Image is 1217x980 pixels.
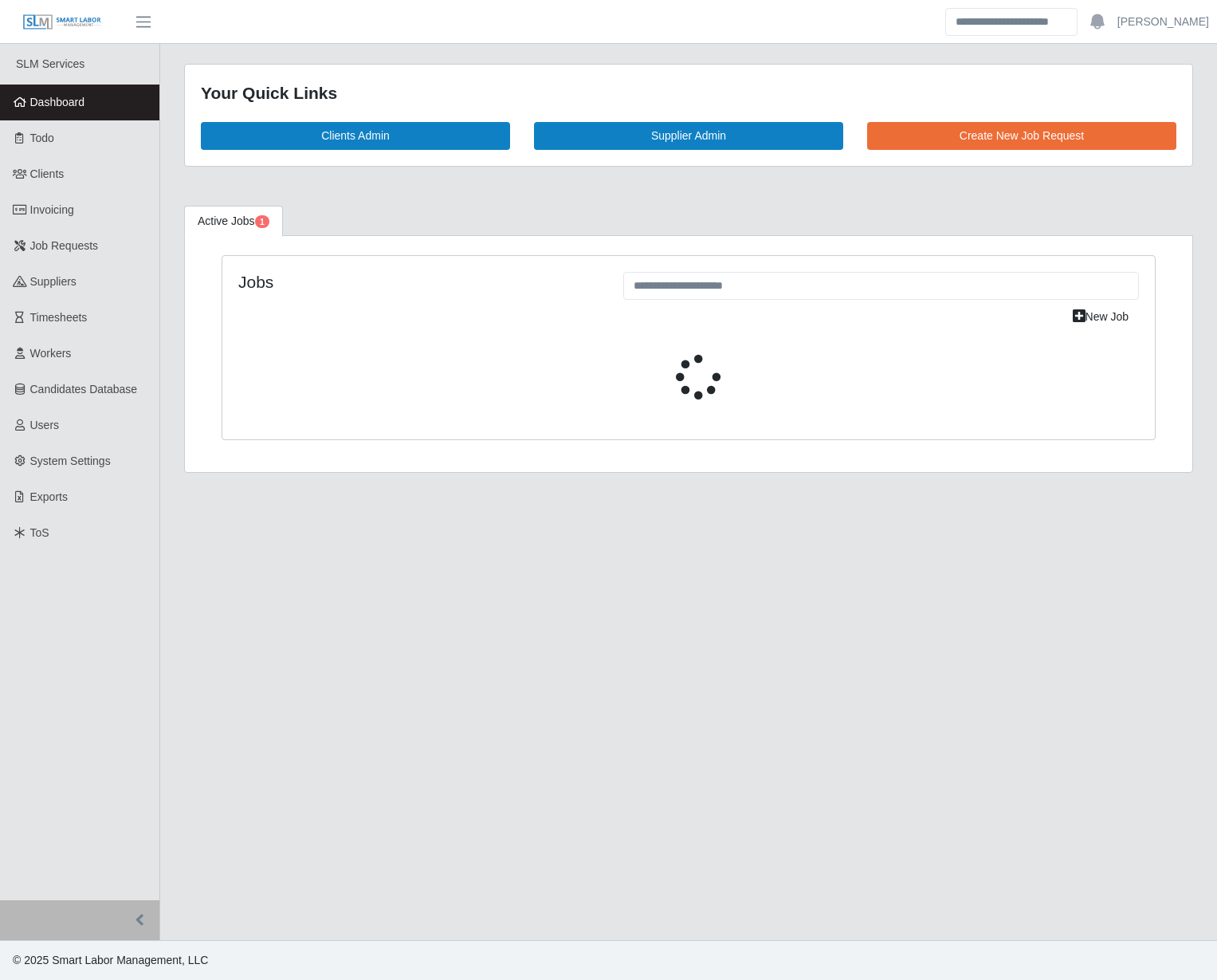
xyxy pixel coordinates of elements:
[945,8,1078,36] input: Search
[30,275,77,288] span: Suppliers
[22,14,102,31] img: SLM Logo
[30,203,74,216] span: Invoicing
[867,122,1176,150] a: Create New Job Request
[30,311,88,324] span: Timesheets
[16,57,84,70] span: SLM Services
[30,239,99,252] span: Job Requests
[30,132,54,144] span: Todo
[30,347,72,360] span: Workers
[1117,14,1209,30] a: [PERSON_NAME]
[1062,303,1139,331] a: New Job
[30,383,138,396] span: Candidates Database
[238,272,599,292] h4: Jobs
[30,419,60,431] span: Users
[201,81,1176,106] div: Your Quick Links
[255,215,269,228] span: Pending Jobs
[30,490,68,503] span: Exports
[30,96,85,108] span: Dashboard
[201,122,510,150] a: Clients Admin
[30,526,49,539] span: ToS
[30,167,65,180] span: Clients
[184,206,283,237] a: Active Jobs
[534,122,843,150] a: Supplier Admin
[13,954,208,966] span: © 2025 Smart Labor Management, LLC
[30,455,111,467] span: System Settings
